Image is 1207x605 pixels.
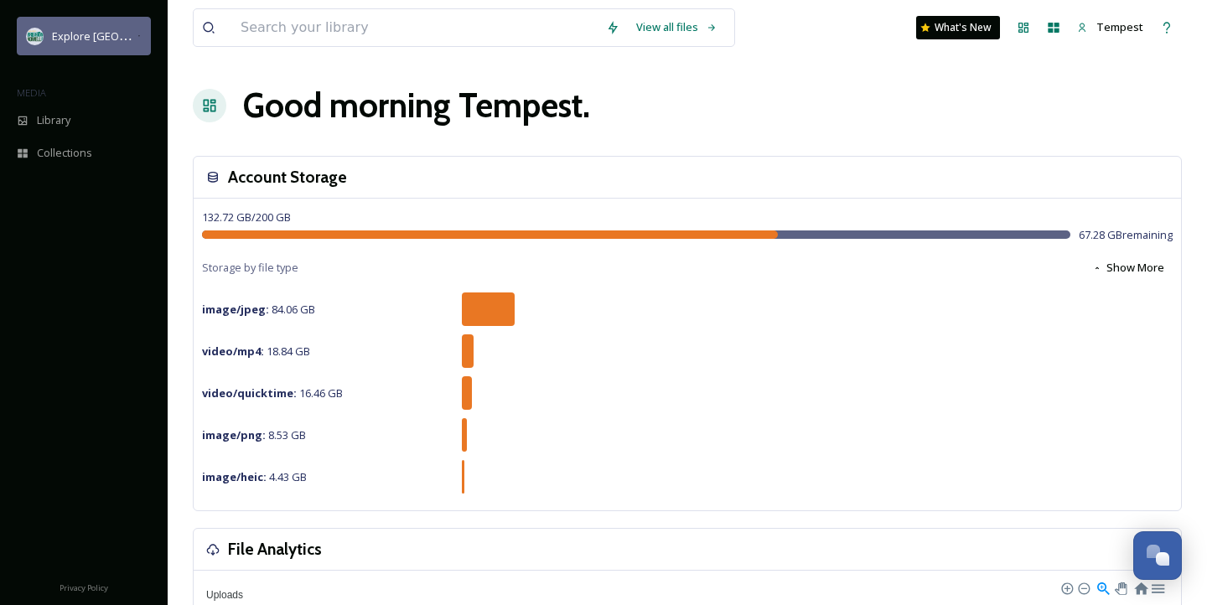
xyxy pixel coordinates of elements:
[202,469,307,484] span: 4.43 GB
[232,9,598,46] input: Search your library
[27,28,44,44] img: 67e7af72-b6c8-455a-acf8-98e6fe1b68aa.avif
[243,80,590,131] h1: Good morning Tempest .
[60,582,108,593] span: Privacy Policy
[202,469,267,484] strong: image/heic :
[194,589,243,601] span: Uploads
[228,537,322,561] h3: File Analytics
[202,344,310,359] span: 18.84 GB
[202,427,266,442] strong: image/png :
[202,302,315,317] span: 84.06 GB
[1060,582,1072,593] div: Zoom In
[60,577,108,597] a: Privacy Policy
[202,385,343,401] span: 16.46 GB
[1084,251,1173,284] button: Show More
[202,344,264,359] strong: video/mp4 :
[202,302,269,317] strong: image/jpeg :
[37,112,70,128] span: Library
[1115,582,1125,592] div: Panning
[37,145,92,161] span: Collections
[1077,582,1089,593] div: Zoom Out
[202,209,291,225] span: 132.72 GB / 200 GB
[1069,11,1152,44] a: Tempest
[1133,531,1182,580] button: Open Chat
[1079,227,1173,243] span: 67.28 GB remaining
[1096,19,1143,34] span: Tempest
[1096,580,1110,594] div: Selection Zoom
[17,86,46,99] span: MEDIA
[916,16,1000,39] a: What's New
[228,165,347,189] h3: Account Storage
[202,260,298,276] span: Storage by file type
[202,427,306,442] span: 8.53 GB
[628,11,726,44] a: View all files
[1133,580,1147,594] div: Reset Zoom
[202,385,297,401] strong: video/quicktime :
[1150,580,1164,594] div: Menu
[52,28,282,44] span: Explore [GEOGRAPHIC_DATA][PERSON_NAME]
